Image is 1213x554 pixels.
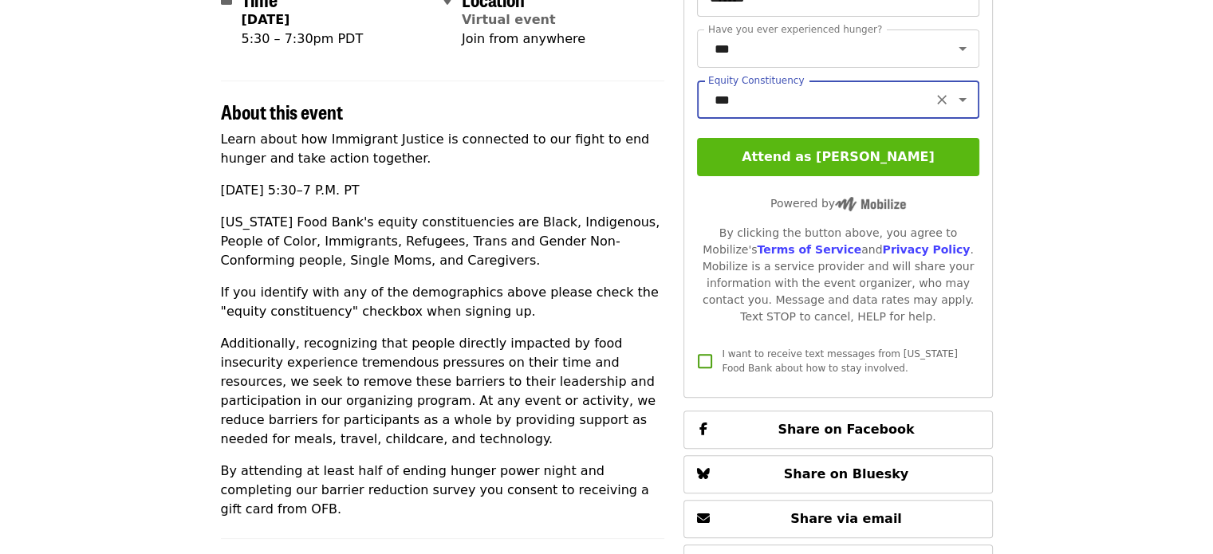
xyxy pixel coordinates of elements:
[221,462,665,519] p: By attending at least half of ending hunger power night and completing our barrier reduction surv...
[462,31,585,46] span: Join from anywhere
[697,138,979,176] button: Attend as [PERSON_NAME]
[770,197,906,210] span: Powered by
[931,88,953,111] button: Clear
[221,334,665,449] p: Additionally, recognizing that people directly impacted by food insecurity experience tremendous ...
[221,181,665,200] p: [DATE] 5:30–7 P.M. PT
[835,197,906,211] img: Powered by Mobilize
[790,511,902,526] span: Share via email
[683,500,992,538] button: Share via email
[462,12,556,27] a: Virtual event
[242,12,290,27] strong: [DATE]
[683,411,992,449] button: Share on Facebook
[221,97,343,125] span: About this event
[951,37,974,60] button: Open
[784,466,909,481] span: Share on Bluesky
[221,283,665,321] p: If you identify with any of the demographics above please check the "equity constituency" checkbo...
[757,243,861,256] a: Terms of Service
[708,76,804,85] label: Equity Constituency
[708,25,882,34] label: Have you ever experienced hunger?
[697,225,979,325] div: By clicking the button above, you agree to Mobilize's and . Mobilize is a service provider and wi...
[683,455,992,493] button: Share on Bluesky
[778,422,914,437] span: Share on Facebook
[722,348,957,374] span: I want to receive text messages from [US_STATE] Food Bank about how to stay involved.
[242,29,364,49] div: 5:30 – 7:30pm PDT
[882,243,970,256] a: Privacy Policy
[221,213,665,270] p: [US_STATE] Food Bank's equity constituencies are Black, Indigenous, People of Color, Immigrants, ...
[951,88,974,111] button: Open
[221,130,665,168] p: Learn about how Immigrant Justice is connected to our fight to end hunger and take action together.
